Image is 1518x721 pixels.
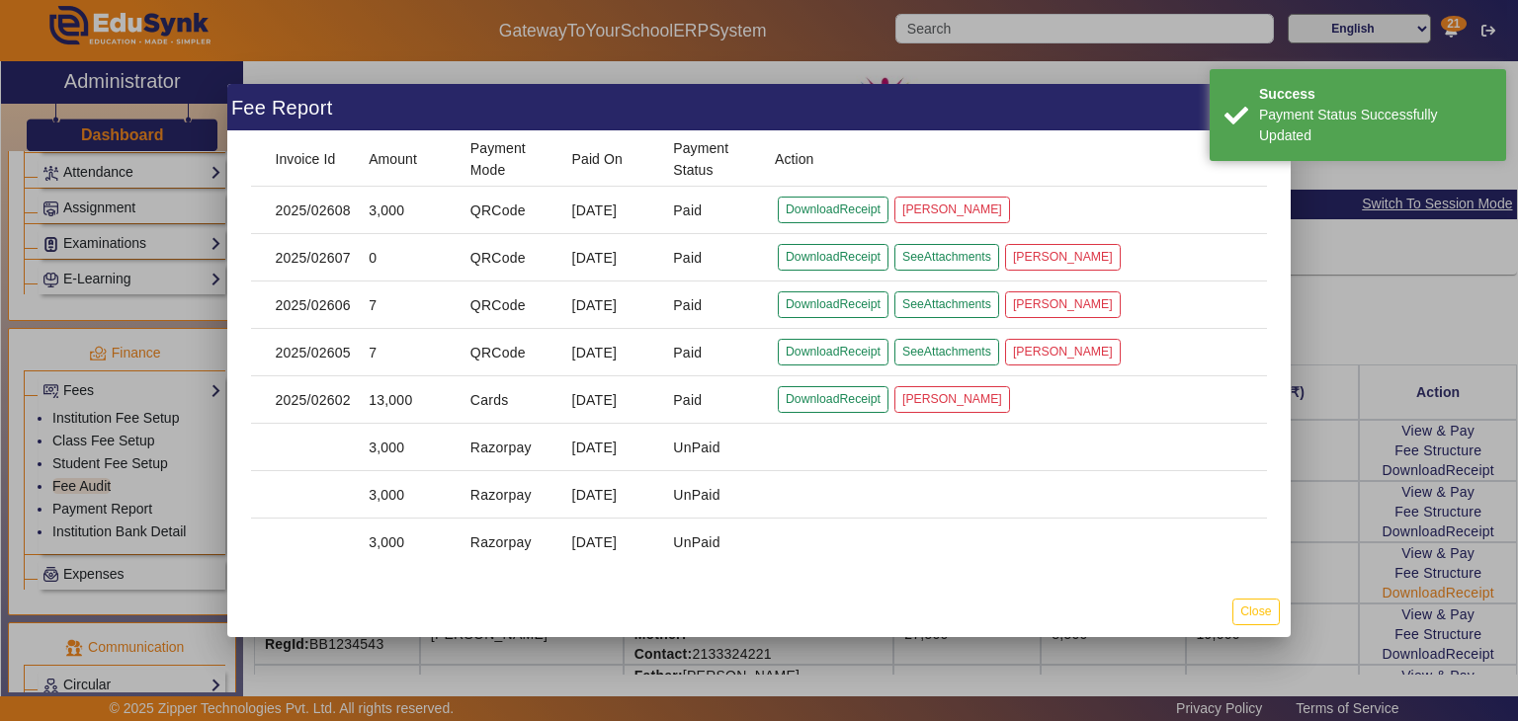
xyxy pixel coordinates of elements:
mat-header-cell: Payment Status [657,131,759,187]
mat-cell: QRCode [455,234,556,281]
button: DownloadReceipt [778,197,888,223]
mat-cell: [DATE] [556,187,658,234]
mat-cell: [DATE] [556,424,658,471]
mat-cell: [DATE] [556,281,658,329]
mat-cell: 3,000 [353,519,455,566]
mat-cell: 3,000 [353,424,455,471]
mat-header-cell: Paid On [556,131,658,187]
button: [PERSON_NAME] [1005,244,1121,271]
mat-cell: Paid [657,187,759,234]
button: DownloadReceipt [778,291,888,318]
div: Payment Status Successfully Updated [1259,105,1491,146]
mat-cell: Paid [657,376,759,424]
mat-cell: 3,000 [353,187,455,234]
mat-cell: Paid [657,329,759,376]
button: DownloadReceipt [778,244,888,271]
mat-cell: 0 [353,234,455,281]
mat-cell: QRCode [455,281,556,329]
button: [PERSON_NAME] [894,197,1010,223]
mat-cell: Razorpay [455,519,556,566]
mat-cell: 2025/02605 [251,329,353,376]
button: SeeAttachments [894,339,999,365]
mat-cell: 13,000 [353,376,455,424]
mat-cell: QRCode [455,329,556,376]
mat-cell: [DATE] [556,234,658,281]
div: Fee Report [227,84,1290,130]
mat-cell: Paid [657,234,759,281]
mat-header-cell: Invoice Id [251,131,353,187]
mat-cell: Cards [455,376,556,424]
mat-cell: [DATE] [556,471,658,519]
button: SeeAttachments [894,291,999,318]
mat-header-cell: Action [759,131,1267,187]
mat-cell: Razorpay [455,471,556,519]
mat-cell: 2025/02602 [251,376,353,424]
mat-cell: Paid [657,281,759,329]
button: [PERSON_NAME] [1005,291,1121,318]
button: DownloadReceipt [778,386,888,413]
button: SeeAttachments [894,244,999,271]
button: Close [1232,599,1279,625]
button: [PERSON_NAME] [1005,339,1121,365]
mat-cell: UnPaid [657,471,759,519]
mat-cell: UnPaid [657,519,759,566]
mat-cell: [DATE] [556,376,658,424]
mat-cell: Razorpay [455,424,556,471]
div: Success [1259,84,1491,105]
mat-cell: 2025/02607 [251,234,353,281]
mat-cell: 3,000 [353,471,455,519]
button: DownloadReceipt [778,339,888,365]
button: [PERSON_NAME] [894,386,1010,413]
mat-cell: [DATE] [556,519,658,566]
mat-cell: 7 [353,281,455,329]
mat-cell: QRCode [455,187,556,234]
mat-header-cell: Payment Mode [455,131,556,187]
mat-cell: UnPaid [657,424,759,471]
mat-cell: 2025/02608 [251,187,353,234]
mat-cell: 2025/02606 [251,281,353,329]
mat-header-cell: Amount [353,131,455,187]
mat-cell: [DATE] [556,329,658,376]
mat-cell: 7 [353,329,455,376]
